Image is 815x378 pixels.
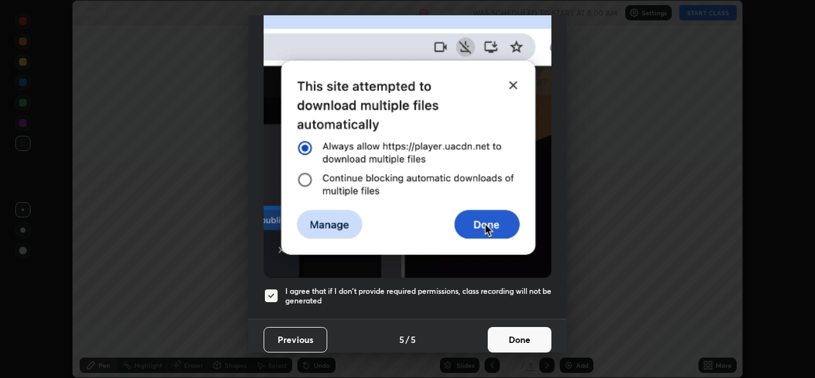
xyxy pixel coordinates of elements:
[285,286,551,306] h5: I agree that if I don't provide required permissions, class recording will not be generated
[406,333,409,346] h4: /
[264,327,327,353] button: Previous
[488,327,551,353] button: Done
[399,333,404,346] h4: 5
[411,333,416,346] h4: 5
